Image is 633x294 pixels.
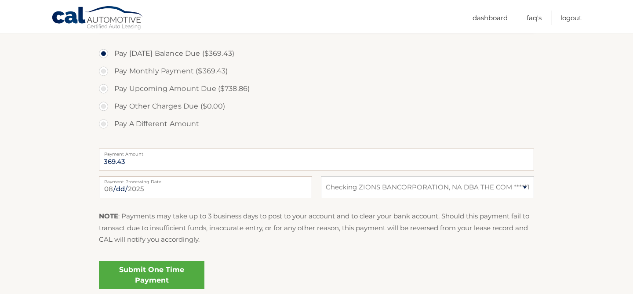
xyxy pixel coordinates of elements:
[99,176,312,198] input: Payment Date
[473,11,508,25] a: Dashboard
[99,211,534,245] p: : Payments may take up to 3 business days to post to your account and to clear your bank account....
[99,45,534,62] label: Pay [DATE] Balance Due ($369.43)
[99,98,534,115] label: Pay Other Charges Due ($0.00)
[527,11,542,25] a: FAQ's
[99,149,534,156] label: Payment Amount
[99,62,534,80] label: Pay Monthly Payment ($369.43)
[99,261,204,289] a: Submit One Time Payment
[99,149,534,171] input: Payment Amount
[99,80,534,98] label: Pay Upcoming Amount Due ($738.86)
[99,115,534,133] label: Pay A Different Amount
[99,176,312,183] label: Payment Processing Date
[51,6,144,31] a: Cal Automotive
[560,11,582,25] a: Logout
[99,212,118,220] strong: NOTE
